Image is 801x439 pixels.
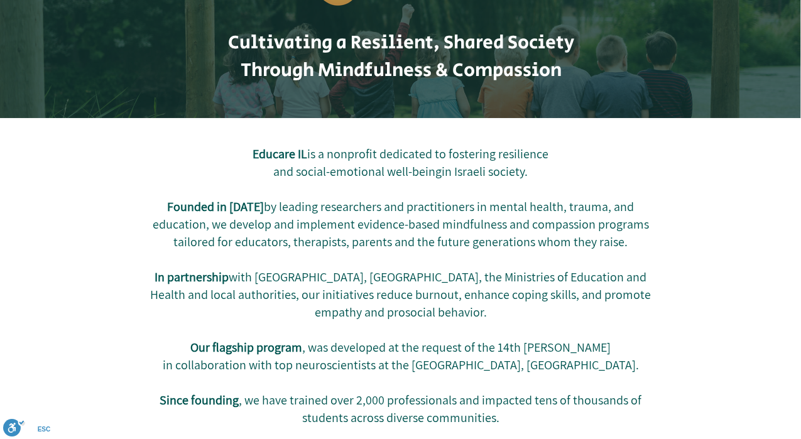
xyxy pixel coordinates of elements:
[153,198,649,250] span: by leading researchers and practitioners in mental health, trauma, and education, we develop and ...
[155,269,229,285] span: In partnership
[168,198,264,215] span: Founded in [DATE]
[253,146,308,162] span: Educare IL
[160,392,239,408] span: Since founding
[191,339,303,355] span: Our flagship program
[117,57,686,84] h1: Through Mindfulness & Compassion
[117,1,686,57] h1: Cultivating a Resilient, Shared Society
[151,269,651,320] span: with [GEOGRAPHIC_DATA], [GEOGRAPHIC_DATA], the Ministries of Education and Health and local autho...
[253,146,549,162] span: is a nonprofit dedicated to fostering resilience
[160,392,642,426] span: , we have trained over 2,000 professionals and impacted tens of thousands of students across dive...
[163,357,639,373] span: in collaboration with top neuroscientists at the [GEOGRAPHIC_DATA], [GEOGRAPHIC_DATA].
[628,385,801,439] iframe: Wix Chat
[274,163,442,180] span: and social-emotional well-being
[191,339,611,355] span: , was developed at the request of the 14th [PERSON_NAME]
[442,163,528,180] span: in Israeli society.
